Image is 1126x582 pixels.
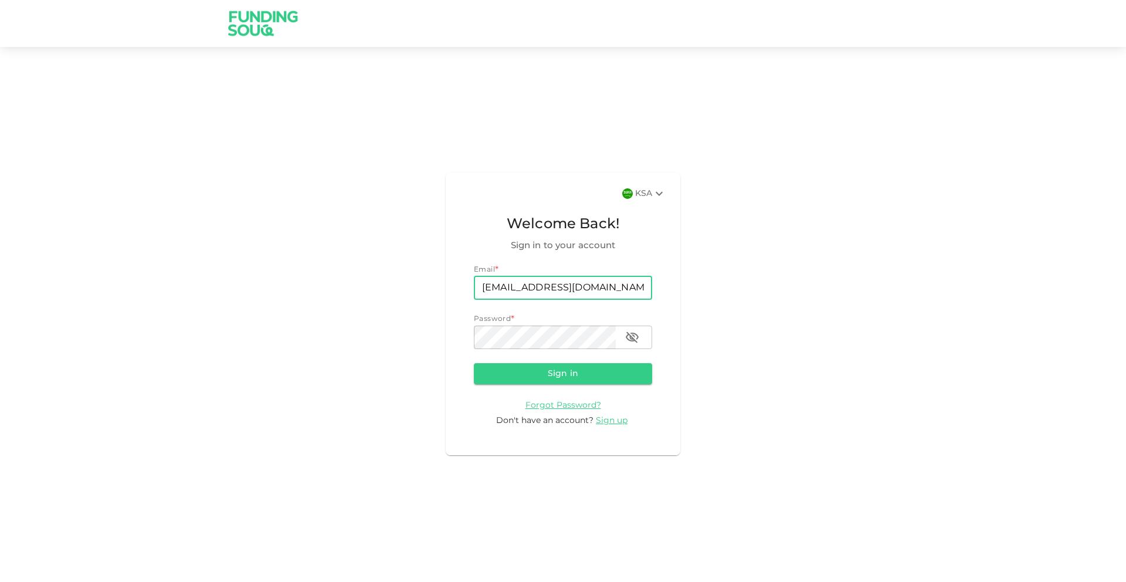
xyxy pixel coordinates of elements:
[635,187,666,201] div: KSA
[474,316,511,323] span: Password
[474,266,495,273] span: Email
[525,401,601,410] a: Forgot Password?
[474,276,652,300] input: email
[474,239,652,253] span: Sign in to your account
[474,214,652,236] span: Welcome Back!
[596,417,628,425] span: Sign up
[496,417,593,425] span: Don't have an account?
[622,188,633,199] img: flag-sa.b9a346574cdc8950dd34b50780441f57.svg
[474,326,616,349] input: password
[474,363,652,384] button: Sign in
